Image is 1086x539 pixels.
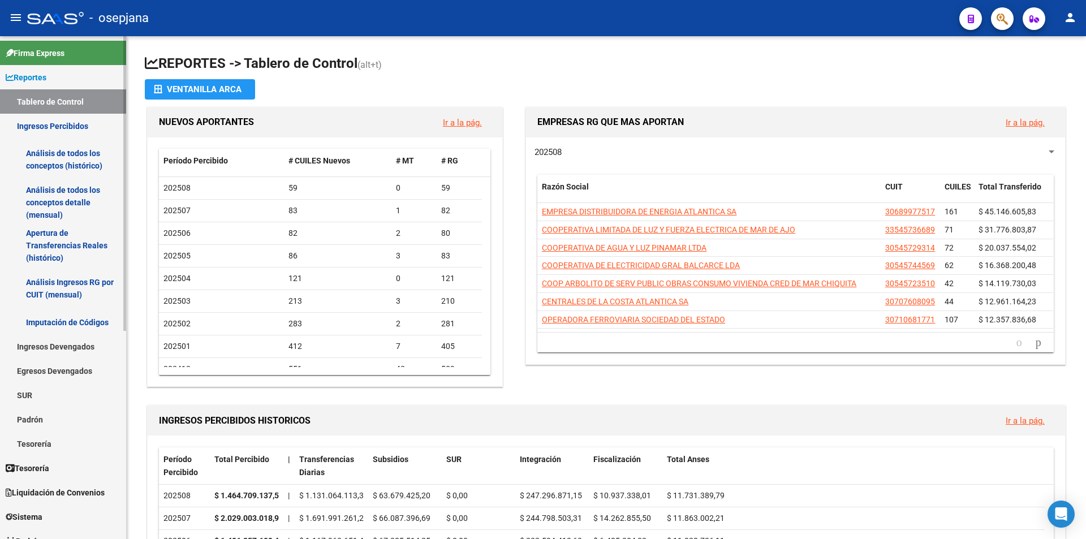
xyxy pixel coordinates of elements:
div: Ventanilla ARCA [154,79,246,100]
span: 72 [945,243,954,252]
span: Integración [520,455,561,464]
datatable-header-cell: CUIT [881,175,940,212]
span: 44 [945,297,954,306]
div: 202507 [163,512,205,525]
div: 3 [396,249,432,262]
div: 509 [441,363,477,376]
datatable-header-cell: Período Percibido [159,447,210,485]
datatable-header-cell: Período Percibido [159,149,284,173]
span: $ 11.731.389,79 [667,491,725,500]
datatable-header-cell: Total Anses [662,447,1045,485]
div: 210 [441,295,477,308]
span: $ 0,00 [446,514,468,523]
div: 83 [441,249,477,262]
span: COOP ARBOLITO DE SERV PUBLIC OBRAS CONSUMO VIVIENDA CRED DE MAR CHIQUITA [542,279,856,288]
div: 80 [441,227,477,240]
a: go to previous page [1011,337,1027,349]
span: | [288,514,290,523]
div: 2 [396,317,432,330]
div: 283 [288,317,387,330]
span: $ 1.131.064.113,39 [299,491,368,500]
span: $ 31.776.803,87 [979,225,1036,234]
h1: REPORTES -> Tablero de Control [145,54,1068,74]
span: Liquidación de Convenios [6,486,105,499]
datatable-header-cell: Total Percibido [210,447,283,485]
span: $ 247.296.871,15 [520,491,582,500]
span: $ 20.037.554,02 [979,243,1036,252]
span: COOPERATIVA DE ELECTRICIDAD GRAL BALCARCE LDA [542,261,740,270]
span: $ 45.146.605,83 [979,207,1036,216]
span: | [288,455,290,464]
span: $ 12.357.836,68 [979,315,1036,324]
span: Subsidios [373,455,408,464]
span: Transferencias Diarias [299,455,354,477]
span: 30545744569 [885,261,935,270]
div: 0 [396,182,432,195]
span: 202504 [163,274,191,283]
span: Sistema [6,511,42,523]
span: 202508 [163,183,191,192]
span: 30689977517 [885,207,935,216]
a: Ir a la pág. [443,118,482,128]
span: 202508 [535,147,562,157]
datatable-header-cell: Subsidios [368,447,442,485]
div: 7 [396,340,432,353]
span: | [288,491,290,500]
span: 202501 [163,342,191,351]
div: 121 [288,272,387,285]
span: $ 244.798.503,31 [520,514,582,523]
datatable-header-cell: # CUILES Nuevos [284,149,392,173]
span: $ 12.961.164,23 [979,297,1036,306]
mat-icon: person [1063,11,1077,24]
span: Firma Express [6,47,64,59]
strong: $ 1.464.709.137,54 [214,491,283,500]
span: Tesorería [6,462,49,475]
div: 202508 [163,489,205,502]
span: 62 [945,261,954,270]
span: 33545736689 [885,225,935,234]
datatable-header-cell: Total Transferido [974,175,1053,212]
span: $ 66.087.396,69 [373,514,430,523]
span: COOPERATIVA LIMITADA DE LUZ Y FUERZA ELECTRICA DE MAR DE AJO [542,225,795,234]
span: 202412 [163,364,191,373]
div: 412 [288,340,387,353]
span: INGRESOS PERCIBIDOS HISTORICOS [159,415,311,426]
a: Ir a la pág. [1006,416,1045,426]
button: Ir a la pág. [997,112,1054,133]
span: CENTRALES DE LA COSTA ATLANTICA SA [542,297,688,306]
datatable-header-cell: Fiscalización [589,447,662,485]
datatable-header-cell: # RG [437,149,482,173]
span: $ 63.679.425,20 [373,491,430,500]
span: 71 [945,225,954,234]
div: 121 [441,272,477,285]
div: 3 [396,295,432,308]
span: $ 10.937.338,01 [593,491,651,500]
span: 30707608095 [885,297,935,306]
datatable-header-cell: Transferencias Diarias [295,447,368,485]
span: 30545723510 [885,279,935,288]
strong: $ 2.029.003.018,92 [214,514,283,523]
div: 83 [288,204,387,217]
span: $ 16.368.200,48 [979,261,1036,270]
div: 86 [288,249,387,262]
span: Total Anses [667,455,709,464]
div: 2 [396,227,432,240]
datatable-header-cell: Razón Social [537,175,881,212]
span: Período Percibido [163,156,228,165]
div: 213 [288,295,387,308]
span: 202505 [163,251,191,260]
div: 1 [396,204,432,217]
span: $ 1.691.991.261,21 [299,514,368,523]
span: (alt+t) [357,59,382,70]
div: 82 [288,227,387,240]
a: go to next page [1031,337,1046,349]
span: 161 [945,207,958,216]
button: Ventanilla ARCA [145,79,255,100]
div: Open Intercom Messenger [1048,501,1075,528]
span: NUEVOS APORTANTES [159,117,254,127]
button: Ir a la pág. [434,112,491,133]
div: 42 [396,363,432,376]
span: Fiscalización [593,455,641,464]
span: $ 14.119.730,03 [979,279,1036,288]
span: Período Percibido [163,455,198,477]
